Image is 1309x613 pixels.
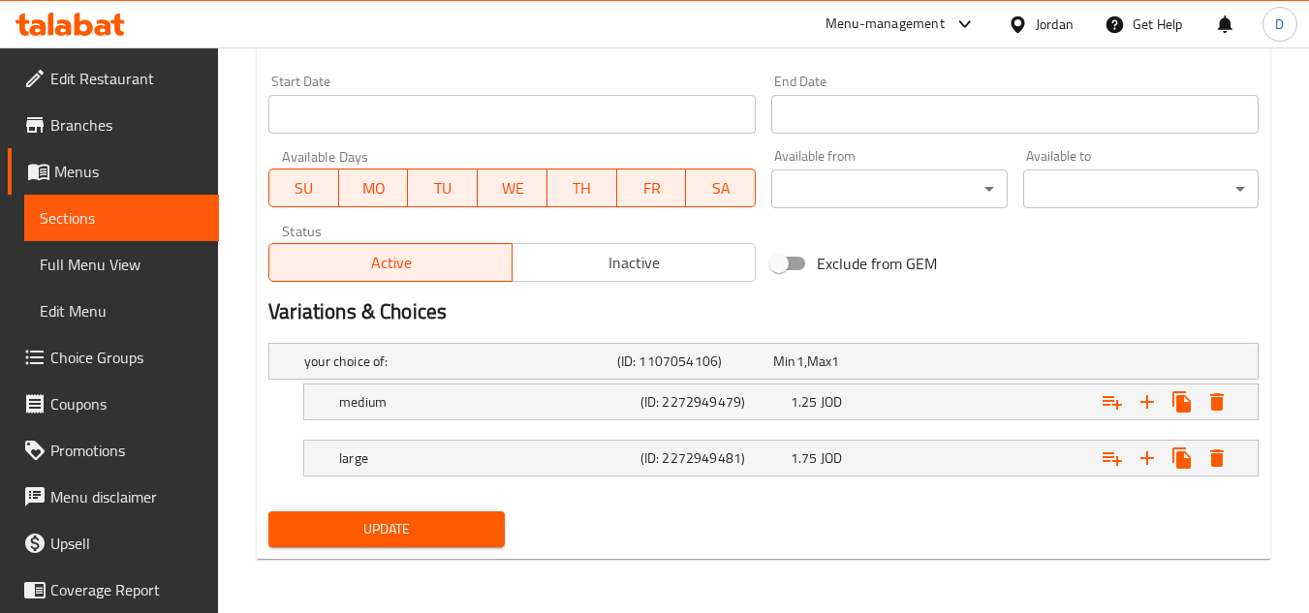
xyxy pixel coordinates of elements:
[791,389,818,414] span: 1.25
[821,445,842,471] span: JOD
[773,352,921,371] div: ,
[1200,384,1234,419] button: Delete medium
[50,532,203,555] span: Upsell
[1095,441,1130,475] button: Add choice group
[304,384,1258,419] div: Expand
[1275,14,1284,35] span: D
[50,346,203,369] span: Choice Groups
[24,195,219,241] a: Sections
[826,13,945,36] div: Menu-management
[50,113,203,137] span: Branches
[269,344,1258,379] div: Expand
[686,169,756,207] button: SA
[408,169,478,207] button: TU
[512,243,756,282] button: Inactive
[796,349,804,374] span: 1
[24,288,219,334] a: Edit Menu
[617,169,687,207] button: FR
[1036,14,1074,35] div: Jordan
[771,169,1007,208] div: ​
[8,334,219,381] a: Choice Groups
[1165,384,1200,419] button: Clone new choice
[821,389,842,414] span: JOD
[1130,384,1165,419] button: Add new choice
[347,174,401,202] span: MO
[1095,384,1130,419] button: Add choice group
[339,169,409,207] button: MO
[625,174,679,202] span: FR
[1130,441,1165,475] button: Add new choice
[1023,169,1259,208] div: ​
[791,445,818,471] span: 1.75
[773,349,795,374] span: Min
[268,169,339,207] button: SU
[807,349,831,374] span: Max
[8,427,219,474] a: Promotions
[640,392,783,412] h5: (ID: 2272949479)
[1200,441,1234,475] button: Delete large
[547,169,617,207] button: TH
[268,511,504,547] button: Update
[478,169,547,207] button: WE
[50,485,203,508] span: Menu disclaimer
[268,243,513,282] button: Active
[520,249,748,277] span: Inactive
[304,441,1258,475] div: Expand
[8,148,219,195] a: Menus
[1165,441,1200,475] button: Clone new choice
[617,352,765,371] h5: (ID: 1107054106)
[339,392,633,412] h5: medium
[40,299,203,322] span: Edit Menu
[831,349,839,374] span: 1
[555,174,609,202] span: TH
[268,297,1259,326] h2: Variations & Choices
[284,517,488,541] span: Update
[40,253,203,276] span: Full Menu View
[8,102,219,148] a: Branches
[8,474,219,520] a: Menu disclaimer
[277,174,331,202] span: SU
[485,174,540,202] span: WE
[640,448,783,468] h5: (ID: 2272949481)
[50,392,203,415] span: Coupons
[339,448,633,468] h5: large
[50,578,203,601] span: Coverage Report
[40,206,203,230] span: Sections
[817,252,937,275] span: Exclude from GEM
[24,241,219,288] a: Full Menu View
[8,520,219,567] a: Upsell
[304,352,609,371] h5: your choice of:
[416,174,470,202] span: TU
[277,249,505,277] span: Active
[694,174,748,202] span: SA
[8,567,219,613] a: Coverage Report
[50,67,203,90] span: Edit Restaurant
[50,439,203,462] span: Promotions
[8,55,219,102] a: Edit Restaurant
[54,160,203,183] span: Menus
[8,381,219,427] a: Coupons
